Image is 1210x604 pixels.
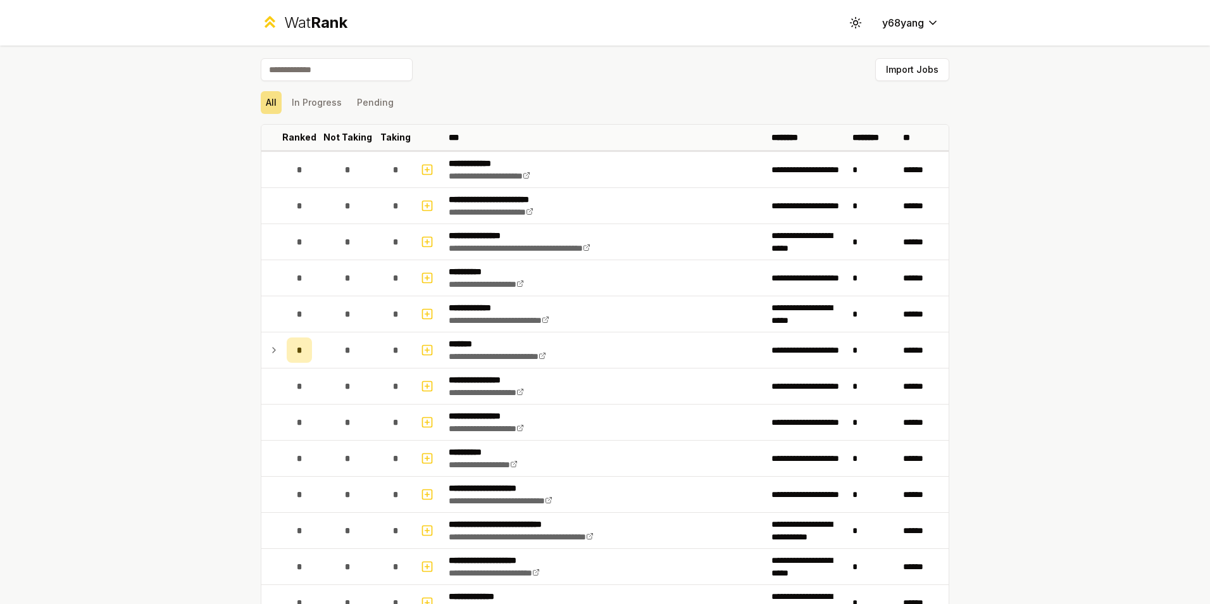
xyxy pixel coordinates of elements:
button: Import Jobs [875,58,949,81]
span: y68yang [882,15,924,30]
a: WatRank [261,13,347,33]
div: Wat [284,13,347,33]
p: Ranked [282,131,316,144]
button: Pending [352,91,399,114]
p: Taking [380,131,411,144]
span: Rank [311,13,347,32]
button: y68yang [872,11,949,34]
p: Not Taking [323,131,372,144]
button: In Progress [287,91,347,114]
button: All [261,91,282,114]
